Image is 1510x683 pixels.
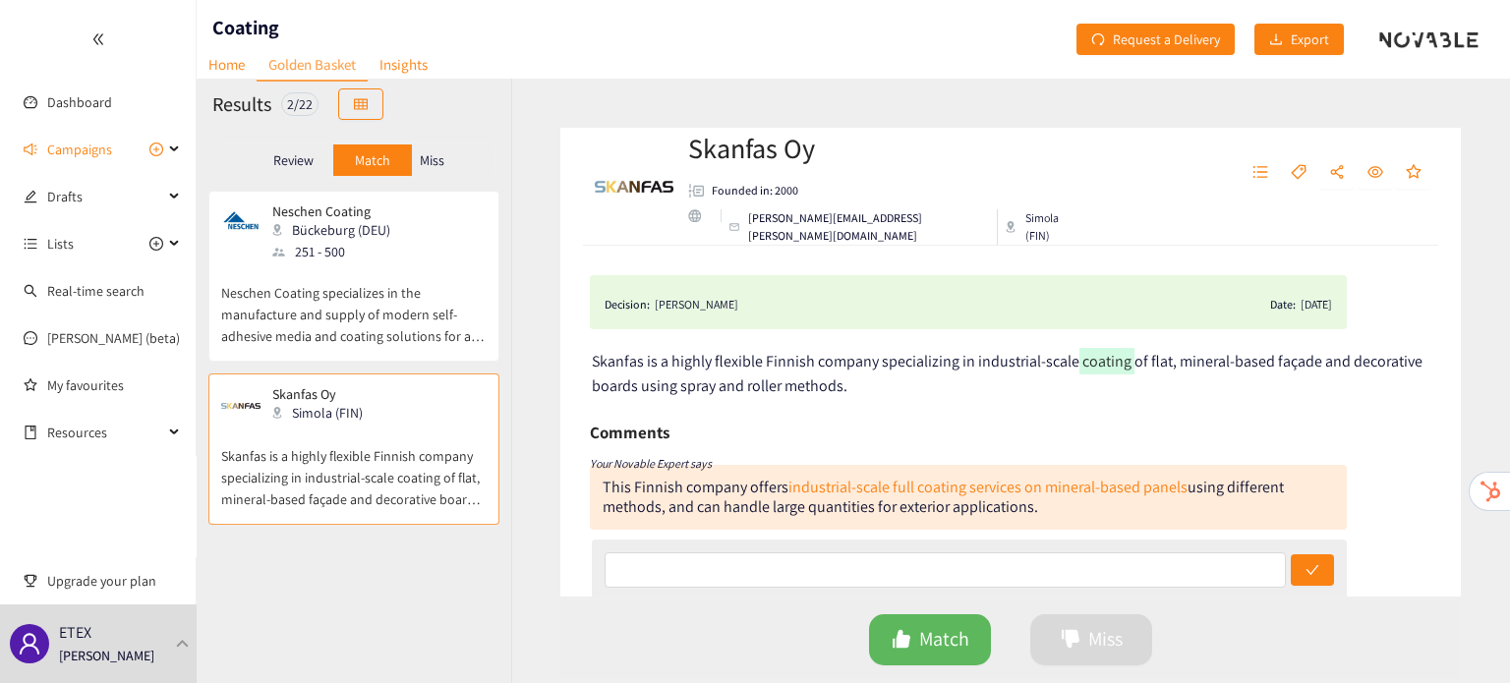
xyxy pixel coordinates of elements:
span: Campaigns [47,130,112,169]
h6: Comments [590,418,669,447]
h2: Results [212,90,271,118]
iframe: Chat Widget [1412,589,1510,683]
span: eye [1367,164,1383,182]
span: sound [24,142,37,156]
a: [PERSON_NAME] (beta) [47,329,180,347]
span: plus-circle [149,237,163,251]
span: check [1306,563,1319,579]
span: Match [919,624,969,655]
div: Bückeburg (DEU) [272,219,402,241]
span: Miss [1088,624,1123,655]
p: Miss [420,152,444,168]
p: Neschen Coating specializes in the manufacture and supply of modern self-adhesive media and coati... [221,262,487,347]
button: likeMatch [869,614,991,665]
span: table [354,97,368,113]
span: download [1269,32,1283,48]
span: double-left [91,32,105,46]
span: like [892,629,911,652]
span: unordered-list [1252,164,1268,182]
button: eye [1358,157,1393,189]
button: star [1396,157,1431,189]
a: Real-time search [47,282,145,300]
span: unordered-list [24,237,37,251]
span: Decision: [605,295,650,314]
button: redoRequest a Delivery [1076,24,1235,55]
a: Home [197,49,257,80]
a: industrial-scale full coating services on mineral-based panels [788,477,1188,497]
span: share-alt [1329,164,1345,182]
a: Insights [368,49,439,80]
p: ETEX [59,620,91,645]
span: Upgrade your plan [47,561,181,600]
p: Neschen Coating [272,203,390,219]
img: Company Logo [595,147,673,226]
p: Skanfas is a highly flexible Finnish company specializing in industrial-scale coating of flat, mi... [221,426,487,510]
span: plus-circle [149,142,163,156]
img: Snapshot of the company's website [221,386,261,426]
button: unordered-list [1243,157,1278,189]
span: book [24,426,37,439]
button: table [338,88,383,120]
div: 251 - 500 [272,241,402,262]
span: Lists [47,224,74,263]
span: edit [24,190,37,203]
button: share-alt [1319,157,1355,189]
div: Simola (FIN) [272,402,375,424]
div: Simola (FIN) [1006,209,1084,245]
div: 2 / 22 [281,92,319,116]
p: Review [273,152,314,168]
p: [PERSON_NAME] [59,645,154,666]
span: Drafts [47,177,163,216]
span: user [18,632,41,655]
span: redo [1091,32,1105,48]
span: dislike [1061,629,1080,652]
span: Export [1291,28,1329,50]
a: Golden Basket [257,49,368,82]
span: trophy [24,574,37,588]
a: Dashboard [47,93,112,111]
i: Your Novable Expert says [590,456,712,471]
span: tag [1291,164,1307,182]
p: Match [355,152,390,168]
span: Skanfas is a highly flexible Finnish company specializing in industrial-scale [592,351,1079,371]
span: star [1406,164,1422,182]
button: tag [1281,157,1316,189]
a: My favourites [47,366,181,405]
span: Resources [47,413,163,452]
button: check [1291,554,1334,586]
mark: coating [1079,348,1134,374]
div: [DATE] [1301,295,1332,314]
p: [PERSON_NAME][EMAIL_ADDRESS][PERSON_NAME][DOMAIN_NAME] [748,209,989,245]
button: dislikeMiss [1030,614,1152,665]
h2: Skanfas Oy [688,129,1084,168]
p: Founded in: 2000 [712,182,798,199]
p: Skanfas Oy [272,386,363,402]
li: Founded in year [688,182,798,199]
span: Request a Delivery [1113,28,1220,50]
h1: Coating [212,14,279,41]
a: website [688,209,713,222]
img: Snapshot of the company's website [221,203,261,243]
div: [PERSON_NAME] [655,295,738,314]
span: Date: [1270,295,1296,314]
button: downloadExport [1254,24,1344,55]
div: This Finnish company offers using different methods, and can handle large quantities for exterior... [603,477,1284,517]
